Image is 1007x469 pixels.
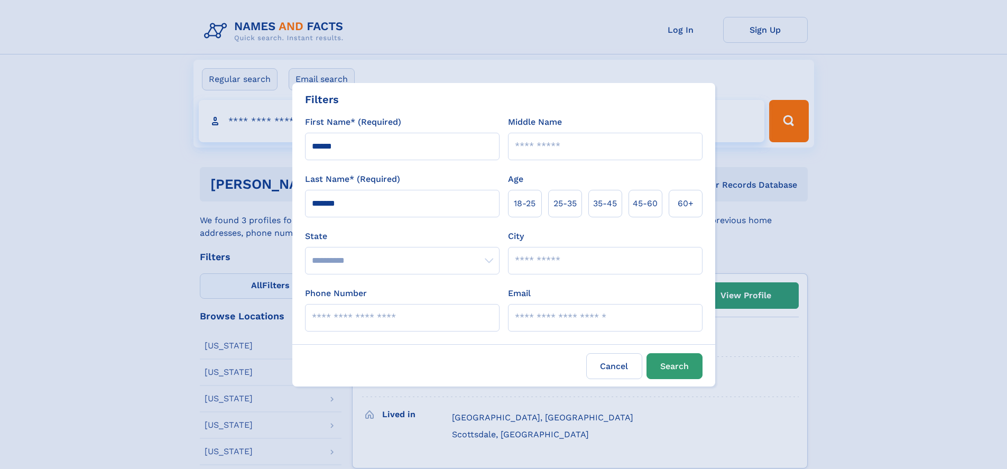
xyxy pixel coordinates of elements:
[305,91,339,107] div: Filters
[553,197,577,210] span: 25‑35
[586,353,642,379] label: Cancel
[508,173,523,186] label: Age
[646,353,703,379] button: Search
[593,197,617,210] span: 35‑45
[678,197,694,210] span: 60+
[633,197,658,210] span: 45‑60
[508,116,562,128] label: Middle Name
[508,230,524,243] label: City
[305,230,500,243] label: State
[508,287,531,300] label: Email
[514,197,535,210] span: 18‑25
[305,173,400,186] label: Last Name* (Required)
[305,116,401,128] label: First Name* (Required)
[305,287,367,300] label: Phone Number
